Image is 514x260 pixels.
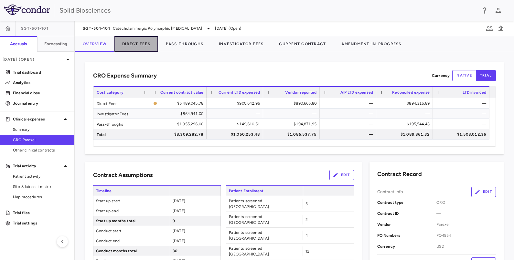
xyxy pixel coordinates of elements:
[44,41,68,47] h6: Forecasting
[226,196,303,212] span: Patients screened [GEOGRAPHIC_DATA]
[13,80,69,86] p: Analytics
[13,90,69,96] p: Financial close
[93,196,170,206] span: Start up start
[13,210,69,216] p: Trial files
[432,73,450,78] p: Currency
[377,222,437,227] p: Vendor
[215,26,241,31] span: [DATE] (Open)
[93,98,150,108] div: Direct Fees
[305,233,308,238] span: 4
[173,199,185,203] span: [DATE]
[226,186,303,196] span: Patient Enrollment
[93,186,170,196] span: Timeline
[93,216,170,226] span: Start up months total
[436,233,496,238] span: PO4954
[226,212,303,227] span: Patients screened [GEOGRAPHIC_DATA]
[212,119,260,129] div: $149,610.51
[21,26,48,31] span: SGT-501-101
[212,98,260,109] div: $900,642.96
[75,36,114,52] button: Overview
[226,228,303,243] span: Patients screened [GEOGRAPHIC_DATA]
[4,5,50,15] img: logo-full-SnFGN8VE.png
[439,119,486,129] div: —
[463,90,486,95] span: LTD invoiced
[13,184,69,190] span: Site & lab cost matrix
[13,163,61,169] p: Trial activity
[305,217,308,222] span: 2
[452,70,476,81] button: native
[377,211,437,216] p: Contract ID
[326,109,373,119] div: —
[326,98,373,109] div: —
[156,109,203,119] div: $864,941.00
[436,200,496,205] span: CRO
[93,206,170,216] span: Start up end
[173,249,177,253] span: 30
[114,36,158,52] button: Direct Fees
[83,26,110,31] span: SGT-501-101
[382,119,430,129] div: $195,544.43
[13,127,69,132] span: Summary
[382,98,430,109] div: $894,316.89
[392,90,430,95] span: Reconciled expense
[439,98,486,109] div: —
[173,219,175,223] span: 9
[212,109,260,119] div: —
[219,90,260,95] span: Current LTD expensed
[13,147,69,153] span: Other clinical contracts
[93,109,150,119] div: Investigator Fees
[329,170,354,180] button: Edit
[226,244,303,259] span: Patients screened [GEOGRAPHIC_DATA]
[93,236,170,246] span: Conduct end
[377,170,422,179] h6: Contract Record
[93,246,170,256] span: Conduct months total
[160,98,203,109] div: $5,489,045.78
[93,129,150,139] div: Total
[156,119,203,129] div: $1,955,296.00
[212,129,260,140] div: $1,050,253.48
[382,129,430,140] div: $1,089,861.32
[13,173,69,179] span: Patient activity
[153,99,203,108] span: The contract record and uploaded budget values do not match. Please review the contract record an...
[436,211,496,216] span: —
[269,119,316,129] div: $194,871.95
[326,129,373,140] div: —
[173,209,185,213] span: [DATE]
[439,109,486,119] div: —
[13,69,69,75] p: Trial dashboard
[476,70,496,81] button: trial
[13,137,69,143] span: CRO Parexel
[377,244,437,249] p: Currency
[173,239,185,243] span: [DATE]
[13,194,69,200] span: Map procedures
[160,90,203,95] span: Current contract value
[13,220,69,226] p: Trial settings
[305,202,308,206] span: 5
[269,109,316,119] div: —
[305,249,309,254] span: 12
[377,233,437,238] p: PO Numbers
[285,90,316,95] span: Vendor reported
[471,187,496,197] button: Edit
[211,36,271,52] button: Investigator Fees
[334,36,409,52] button: Amendment-In-Progress
[269,129,316,140] div: $1,085,537.75
[93,226,170,236] span: Conduct start
[113,26,202,31] span: Catecholaminergic Polymorphic [MEDICAL_DATA]
[340,90,373,95] span: AIP LTD expensed
[13,100,69,106] p: Journal entry
[271,36,334,52] button: Current Contract
[377,200,437,205] p: Contract type
[93,71,157,80] h6: CRO Expense Summary
[326,119,373,129] div: —
[3,57,64,62] p: [DATE] (Open)
[97,90,123,95] span: Cost category
[436,244,496,249] span: USD
[382,109,430,119] div: —
[59,5,477,15] div: Solid Biosciences
[93,171,153,180] h6: Contract Assumptions
[436,222,496,227] span: Parexel
[158,36,211,52] button: Pass-Throughs
[13,116,61,122] p: Clinical expenses
[439,129,486,140] div: $1,508,012.36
